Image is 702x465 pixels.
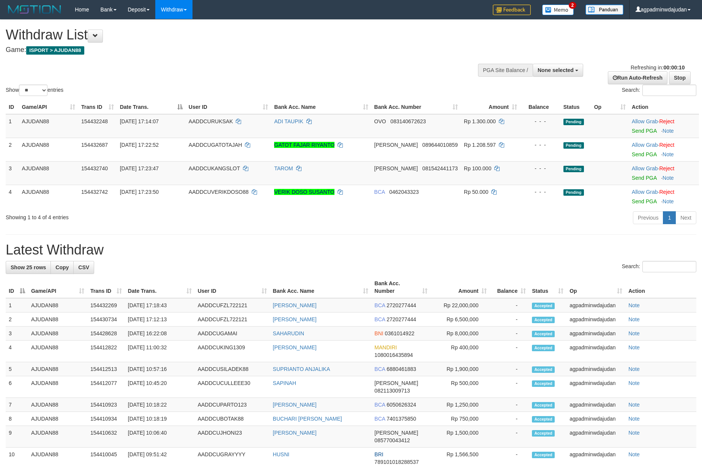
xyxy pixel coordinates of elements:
td: AJUDAN88 [19,114,78,138]
a: Previous [633,211,663,224]
label: Search: [622,85,696,96]
a: BUCHARI [PERSON_NAME] [273,416,342,422]
span: Accepted [532,452,555,458]
span: Pending [563,189,584,196]
span: [DATE] 17:23:47 [120,165,159,171]
a: Reject [659,189,674,195]
td: AADDCUFZL722121 [195,298,270,313]
td: - [490,362,529,376]
div: - - - [523,118,557,125]
td: 154410632 [87,426,125,448]
td: 154412077 [87,376,125,398]
td: AJUDAN88 [28,313,87,327]
td: AADDCUKING1309 [195,341,270,362]
th: Game/API: activate to sort column ascending [19,100,78,114]
th: Op: activate to sort column ascending [566,276,625,298]
span: 154432740 [81,165,108,171]
span: Pending [563,119,584,125]
span: Copy 1080016435894 to clipboard [374,352,413,358]
td: 3 [6,327,28,341]
td: 2 [6,138,19,161]
label: Search: [622,261,696,272]
span: Copy 085770043412 to clipboard [374,437,410,443]
a: Allow Grab [632,165,658,171]
a: Note [628,344,640,350]
td: AJUDAN88 [28,362,87,376]
td: Rp 6,500,000 [431,313,490,327]
span: BNI [374,330,383,336]
img: panduan.png [585,5,623,15]
th: Date Trans.: activate to sort column descending [117,100,186,114]
td: 7 [6,398,28,412]
div: - - - [523,141,557,149]
th: Bank Acc. Number: activate to sort column ascending [371,100,461,114]
input: Search: [642,261,696,272]
span: Copy 081542441173 to clipboard [422,165,457,171]
a: Next [675,211,696,224]
td: AADDCUCULLEEE30 [195,376,270,398]
a: VERIK DOSO SUSANTO [274,189,334,195]
a: 1 [663,211,676,224]
span: None selected [538,67,574,73]
span: Accepted [532,380,555,387]
a: Note [663,128,674,134]
td: 6 [6,376,28,398]
td: 9 [6,426,28,448]
span: BCA [374,302,385,308]
td: 1 [6,114,19,138]
td: Rp 1,900,000 [431,362,490,376]
td: AJUDAN88 [19,185,78,208]
h4: Game: [6,46,461,54]
h1: Latest Withdraw [6,242,696,258]
td: - [490,412,529,426]
th: Trans ID: activate to sort column ascending [87,276,125,298]
th: ID [6,100,19,114]
th: Game/API: activate to sort column ascending [28,276,87,298]
div: - - - [523,165,557,172]
th: ID: activate to sort column descending [6,276,28,298]
td: 3 [6,161,19,185]
td: [DATE] 10:45:20 [125,376,195,398]
td: 4 [6,185,19,208]
span: Accepted [532,317,555,323]
th: Trans ID: activate to sort column ascending [78,100,117,114]
span: · [632,118,659,124]
span: AADDCUKANGSLOT [189,165,240,171]
td: 154428628 [87,327,125,341]
a: Note [628,451,640,457]
td: 4 [6,341,28,362]
a: Note [628,402,640,408]
td: 154410934 [87,412,125,426]
span: · [632,189,659,195]
span: [PERSON_NAME] [374,380,418,386]
th: Op: activate to sort column ascending [591,100,629,114]
td: [DATE] 17:12:13 [125,313,195,327]
td: - [490,327,529,341]
label: Show entries [6,85,63,96]
td: Rp 22,000,000 [431,298,490,313]
a: [PERSON_NAME] [273,402,317,408]
td: agpadminwdajudan [566,327,625,341]
a: Send PGA [632,198,656,204]
span: Copy 089644010859 to clipboard [422,142,457,148]
td: AJUDAN88 [28,412,87,426]
span: [PERSON_NAME] [374,165,418,171]
a: Note [663,198,674,204]
td: 154430734 [87,313,125,327]
a: Show 25 rows [6,261,51,274]
span: BCA [374,366,385,372]
a: Send PGA [632,151,656,157]
span: Copy 0361014922 to clipboard [385,330,415,336]
a: Allow Grab [632,189,658,195]
select: Showentries [19,85,47,96]
a: SAHARUDIN [273,330,304,336]
span: Accepted [532,345,555,351]
span: AADDCURUKSAK [189,118,233,124]
span: Copy 7401375850 to clipboard [386,416,416,422]
a: [PERSON_NAME] [273,430,317,436]
span: [DATE] 17:14:07 [120,118,159,124]
span: Pending [563,142,584,149]
span: BRI [374,451,383,457]
td: - [490,313,529,327]
a: TAROM [274,165,293,171]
